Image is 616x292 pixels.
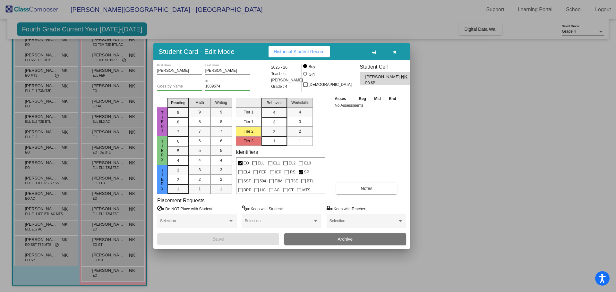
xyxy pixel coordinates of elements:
[177,138,179,144] span: 6
[299,109,301,115] span: 4
[177,158,179,163] span: 4
[199,109,201,115] span: 9
[177,148,179,154] span: 5
[273,110,275,115] span: 4
[299,119,301,125] span: 3
[244,186,252,194] span: BRP
[304,168,309,176] span: SP
[333,95,355,102] th: Asses
[274,186,280,194] span: AC
[273,119,275,125] span: 3
[199,167,201,173] span: 3
[159,139,165,162] span: Tier2
[304,159,311,167] span: EL3
[220,157,222,163] span: 4
[157,233,279,245] button: Save
[260,177,266,185] span: 504
[385,95,400,102] th: End
[199,138,201,144] span: 6
[365,80,397,85] span: EO SP
[275,168,281,176] span: IEP
[361,186,372,191] span: Notes
[273,138,275,144] span: 1
[158,47,235,55] h3: Student Card - Edit Mode
[157,205,213,212] label: = Do NOT Place with Student:
[177,119,179,125] span: 8
[157,197,205,204] label: Placement Requests
[284,233,406,245] button: Archive
[271,71,303,83] span: Teacher: [PERSON_NAME]
[336,183,397,194] button: Notes
[269,46,330,57] button: Historical Student Record
[195,100,204,105] span: Math
[288,186,294,194] span: GT
[355,95,370,102] th: Beg
[260,186,265,194] span: HC
[259,168,266,176] span: FEP
[290,168,295,176] span: RS
[271,64,287,71] span: 2025 - 26
[275,177,282,185] span: T3M
[220,109,222,115] span: 9
[289,159,295,167] span: EL2
[401,74,410,80] span: NK
[177,186,179,192] span: 1
[159,111,165,133] span: TierI
[307,177,314,185] span: BTL
[220,129,222,134] span: 7
[365,74,401,80] span: [PERSON_NAME]
[258,159,264,167] span: ELL
[205,84,250,89] input: Enter ID
[267,100,282,106] span: Behavior
[271,83,287,90] span: Grade : 4
[220,138,222,144] span: 6
[244,177,251,185] span: SST
[199,148,201,154] span: 5
[244,159,249,167] span: EO
[291,100,309,105] span: Workskills
[299,138,301,144] span: 1
[177,129,179,135] span: 7
[333,102,400,109] td: No Assessments
[220,119,222,125] span: 8
[291,177,298,185] span: T3E
[273,159,280,167] span: EL1
[274,49,325,54] span: Historical Student Record
[327,205,366,212] label: = Keep with Teacher:
[177,167,179,173] span: 3
[299,129,301,134] span: 2
[244,168,250,176] span: EL4
[370,95,385,102] th: Mid
[220,186,222,192] span: 1
[338,237,353,242] span: Archive
[157,84,202,89] input: goes by name
[212,236,224,242] span: Save
[199,129,201,134] span: 7
[215,100,227,105] span: Writing
[236,149,258,155] label: Identifiers
[242,205,283,212] label: = Keep with Student:
[199,119,201,125] span: 8
[220,148,222,154] span: 5
[302,186,310,194] span: MTS
[308,71,315,77] div: Girl
[171,100,185,106] span: Reading
[273,129,275,135] span: 2
[199,177,201,182] span: 2
[220,177,222,182] span: 2
[177,177,179,183] span: 2
[159,168,165,191] span: Tier3
[308,64,315,70] div: Boy
[309,81,352,88] span: [DEMOGRAPHIC_DATA]
[360,64,415,70] h3: Student Cell
[199,186,201,192] span: 1
[177,110,179,115] span: 9
[220,167,222,173] span: 3
[199,157,201,163] span: 4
